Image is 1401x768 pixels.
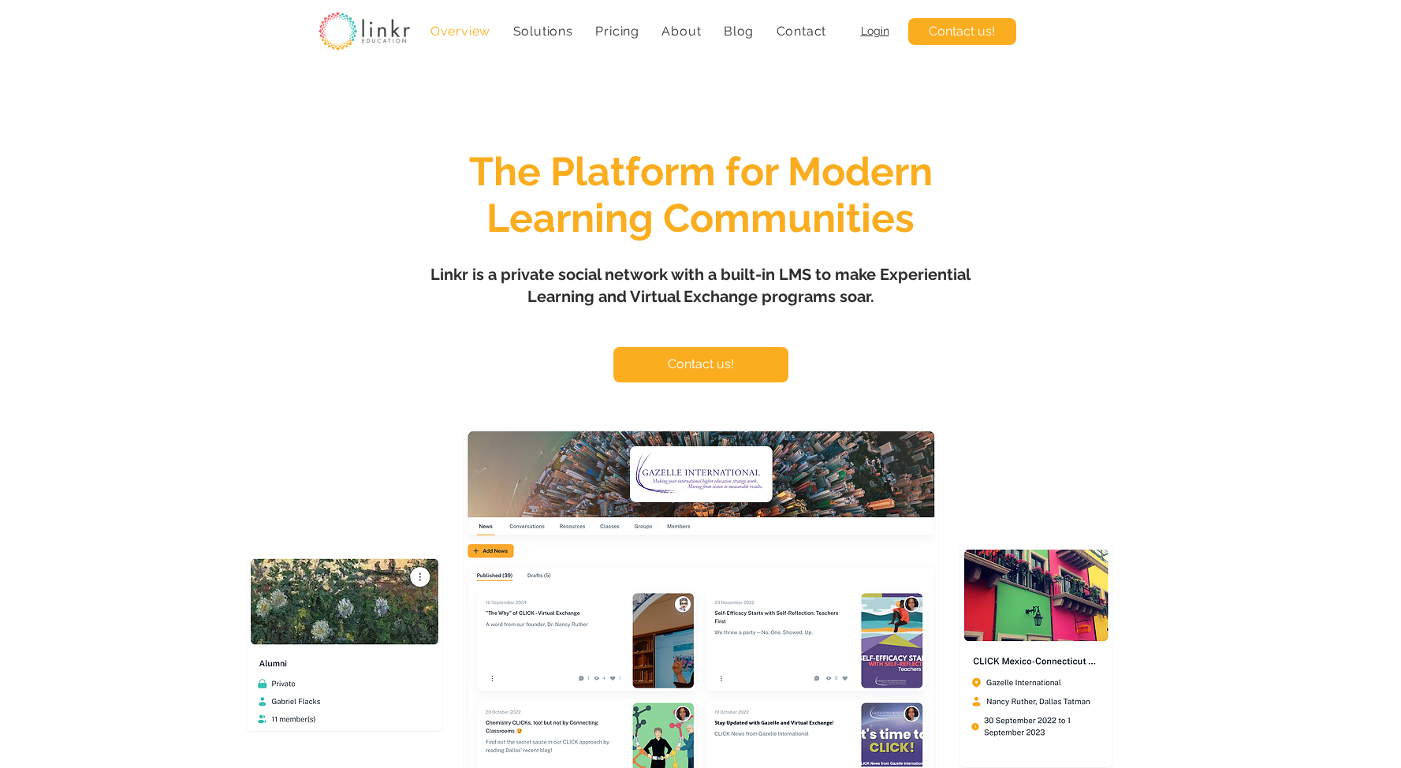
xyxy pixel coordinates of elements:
a: Overview [423,16,499,47]
span: Pricing [595,24,639,39]
span: Contact [777,24,827,39]
span: Contact us! [668,356,734,373]
span: Linkr is a private social network with a built-in LMS to make Experiential Learning and Virtual E... [430,265,971,306]
div: Solutions [505,16,581,47]
a: Contact us! [908,18,1016,45]
a: Contact [768,16,834,47]
span: Blog [724,24,754,39]
span: Overview [430,24,490,39]
img: linkr hero 4.png [249,557,440,729]
a: Contact us! [613,347,788,382]
span: Contact us! [929,23,995,40]
img: linkr hero 2.png [962,547,1110,766]
span: About [661,24,701,39]
div: About [654,16,710,47]
a: Login [861,24,889,37]
span: The Platform for Modern Learning Communities [469,148,933,241]
img: linkr_logo_transparentbg.png [319,12,410,50]
a: Blog [716,16,762,47]
a: Pricing [587,16,647,47]
nav: Site [423,16,835,47]
span: Solutions [513,24,573,39]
